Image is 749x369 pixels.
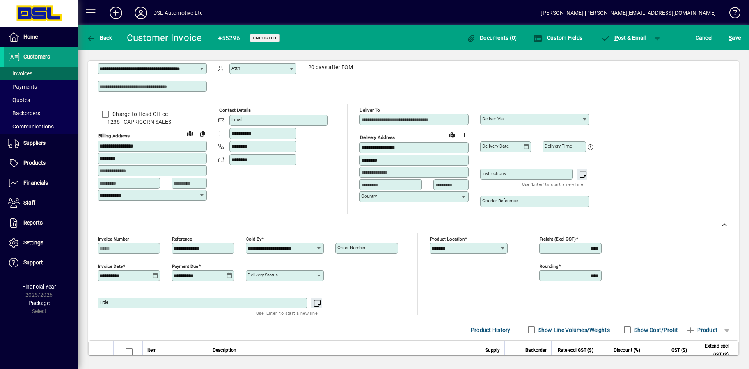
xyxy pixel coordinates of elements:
button: Documents (0) [465,31,519,45]
div: [PERSON_NAME] [PERSON_NAME][EMAIL_ADDRESS][DOMAIN_NAME] [541,7,716,19]
mat-hint: Use 'Enter' to start a new line [522,180,583,189]
mat-label: Invoice number [98,236,129,242]
span: Payments [8,84,37,90]
button: Save [727,31,743,45]
mat-hint: Use 'Enter' to start a new line [256,308,318,317]
span: Settings [23,239,43,246]
button: Post & Email [597,31,650,45]
span: Product History [471,324,511,336]
label: Show Line Volumes/Weights [537,326,610,334]
div: Customer Invoice [127,32,202,44]
span: Quotes [8,97,30,103]
mat-label: Delivery date [482,143,509,149]
mat-label: Payment due [172,264,198,269]
a: Products [4,153,78,173]
span: Supply [485,346,500,355]
a: Suppliers [4,134,78,153]
mat-label: Country [361,193,377,199]
span: Home [23,34,38,40]
span: Suppliers [23,140,46,146]
app-page-header-button: Back [78,31,121,45]
a: Financials [4,173,78,193]
span: 20 days after EOM [308,64,353,71]
a: Payments [4,80,78,93]
a: Settings [4,233,78,253]
span: Financials [23,180,48,186]
span: Cancel [696,32,713,44]
a: Support [4,253,78,273]
span: 1236 - CAPRICORN SALES [98,118,207,126]
mat-label: Instructions [482,171,506,176]
a: Staff [4,193,78,213]
button: Profile [128,6,153,20]
span: ave [729,32,741,44]
span: Back [86,35,112,41]
button: Copy to Delivery address [196,127,209,140]
a: View on map [184,127,196,139]
mat-label: Deliver via [482,116,504,121]
button: Custom Fields [531,31,584,45]
a: Quotes [4,93,78,107]
a: Backorders [4,107,78,120]
div: DSL Automotive Ltd [153,7,203,19]
a: Invoices [4,67,78,80]
mat-label: Sold by [246,236,261,242]
span: Description [213,346,236,355]
span: Backorder [525,346,547,355]
span: Support [23,259,43,266]
span: Unposted [253,36,277,41]
span: GST ($) [671,346,687,355]
span: Extend excl GST ($) [697,342,729,359]
span: Rate excl GST ($) [558,346,593,355]
span: Communications [8,123,54,130]
span: Discount (%) [614,346,640,355]
button: Product History [468,323,514,337]
span: Backorders [8,110,40,116]
button: Back [84,31,114,45]
mat-label: Title [99,299,108,305]
mat-label: Reference [172,236,192,242]
mat-label: Invoice date [98,264,123,269]
span: Financial Year [22,283,56,290]
mat-label: Deliver To [360,107,380,113]
button: Add [103,6,128,20]
mat-label: Order number [337,245,366,250]
span: Customers [23,53,50,60]
label: Charge to Head Office [111,110,168,118]
span: P [614,35,618,41]
button: Product [682,323,721,337]
span: ost & Email [601,35,646,41]
mat-label: Delivery time [545,143,572,149]
mat-label: Delivery status [248,272,278,278]
span: Item [147,346,157,355]
div: #55296 [218,32,240,45]
span: Products [23,160,46,166]
span: Reports [23,219,43,226]
span: Package [28,300,50,306]
span: Product [686,324,717,336]
label: Show Cost/Profit [633,326,678,334]
mat-label: Attn [231,65,240,71]
a: View on map [445,128,458,141]
a: Knowledge Base [724,2,739,27]
mat-label: Product location [430,236,465,242]
a: Communications [4,120,78,133]
span: S [729,35,732,41]
button: Cancel [694,31,715,45]
mat-label: Rounding [540,264,558,269]
a: Home [4,27,78,47]
mat-label: Email [231,117,243,122]
span: Custom Fields [533,35,582,41]
a: Reports [4,213,78,233]
span: Staff [23,200,35,206]
mat-label: Courier Reference [482,198,518,203]
span: Invoices [8,70,32,77]
span: Documents (0) [467,35,517,41]
mat-label: Freight (excl GST) [540,236,576,242]
button: Choose address [458,129,470,141]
